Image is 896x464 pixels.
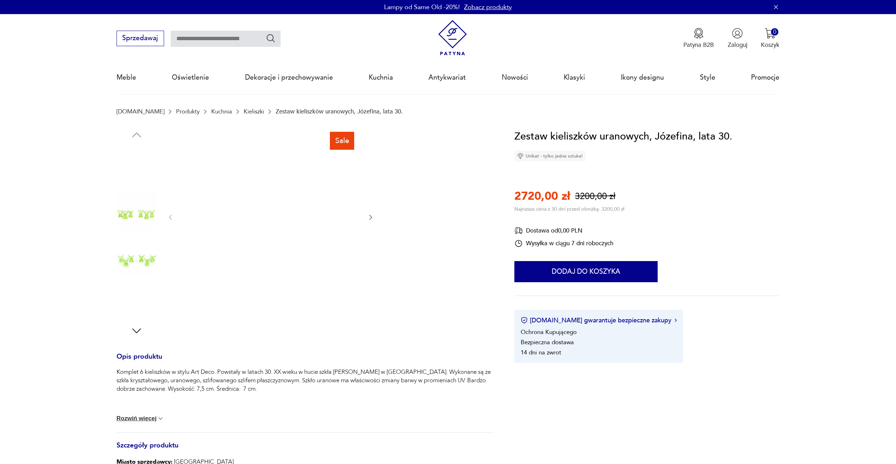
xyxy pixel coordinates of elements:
a: Ikona medaluPatyna B2B [683,28,714,49]
img: Zdjęcie produktu Zestaw kieliszków uranowych, Józefina, lata 30. [117,190,157,230]
img: Zdjęcie produktu Zestaw kieliszków uranowych, Józefina, lata 30. [117,145,157,185]
button: Dodaj do koszyka [514,261,658,282]
p: 3200,00 zł [575,190,615,203]
div: Unikat - tylko jedna sztuka! [514,151,585,161]
a: Nowości [502,61,528,94]
img: chevron down [157,415,164,422]
a: Klasyki [564,61,585,94]
img: Ikona dostawy [514,226,523,235]
p: Lampy od Same Old -20%! [384,3,460,12]
a: Kuchnia [369,61,393,94]
a: Style [700,61,715,94]
p: Koszyk [761,41,779,49]
li: 14 dni na zwrot [521,348,561,357]
a: Ikony designu [621,61,664,94]
div: Wysyłka w ciągu 7 dni roboczych [514,239,613,248]
img: Ikonka użytkownika [732,28,743,39]
img: Ikona medalu [693,28,704,39]
img: Patyna - sklep z meblami i dekoracjami vintage [435,20,470,56]
div: 0 [771,28,778,36]
li: Bezpieczna dostawa [521,338,574,346]
button: Patyna B2B [683,28,714,49]
div: Dostawa od 0,00 PLN [514,226,613,235]
button: 0Koszyk [761,28,779,49]
a: Meble [117,61,136,94]
p: Zaloguj [728,41,747,49]
li: Ochrona Kupującego [521,328,577,336]
h1: Zestaw kieliszków uranowych, Józefina, lata 30. [514,129,732,145]
img: Zdjęcie produktu Zestaw kieliszków uranowych, Józefina, lata 30. [182,129,359,305]
button: [DOMAIN_NAME] gwarantuje bezpieczne zakupy [521,316,677,325]
div: Sale [330,132,354,149]
button: Rozwiń więcej [117,415,164,422]
a: Sprzedawaj [117,36,164,42]
button: Szukaj [266,33,276,43]
a: Oświetlenie [172,61,209,94]
a: [DOMAIN_NAME] [117,108,164,115]
a: Promocje [751,61,779,94]
img: Ikona diamentu [517,153,524,159]
a: Dekoracje i przechowywanie [245,61,333,94]
p: Najniższa cena z 30 dni przed obniżką: 3200,00 zł [514,206,624,212]
a: Produkty [176,108,200,115]
p: Patyna B2B [683,41,714,49]
img: Ikona koszyka [765,28,776,39]
a: Antykwariat [428,61,466,94]
img: Zdjęcie produktu Zestaw kieliszków uranowych, Józefina, lata 30. [117,235,157,275]
p: 2720,00 zł [514,188,570,204]
h3: Szczegóły produktu [117,443,494,457]
img: Zdjęcie produktu Zestaw kieliszków uranowych, Józefina, lata 30. [117,279,157,320]
p: Zestaw kieliszków uranowych, Józefina, lata 30. [276,108,403,115]
button: Sprzedawaj [117,31,164,46]
a: Kieliszki [244,108,264,115]
h3: Opis produktu [117,354,494,368]
p: Komplet 6 kieliszków w stylu Art Deco. Powstały w latach 30. XX wieku w hucie szkła [PERSON_NAME]... [117,368,494,393]
a: Kuchnia [211,108,232,115]
button: Zaloguj [728,28,747,49]
a: Zobacz produkty [464,3,512,12]
img: Ikona certyfikatu [521,317,528,324]
img: Ikona strzałki w prawo [675,318,677,322]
